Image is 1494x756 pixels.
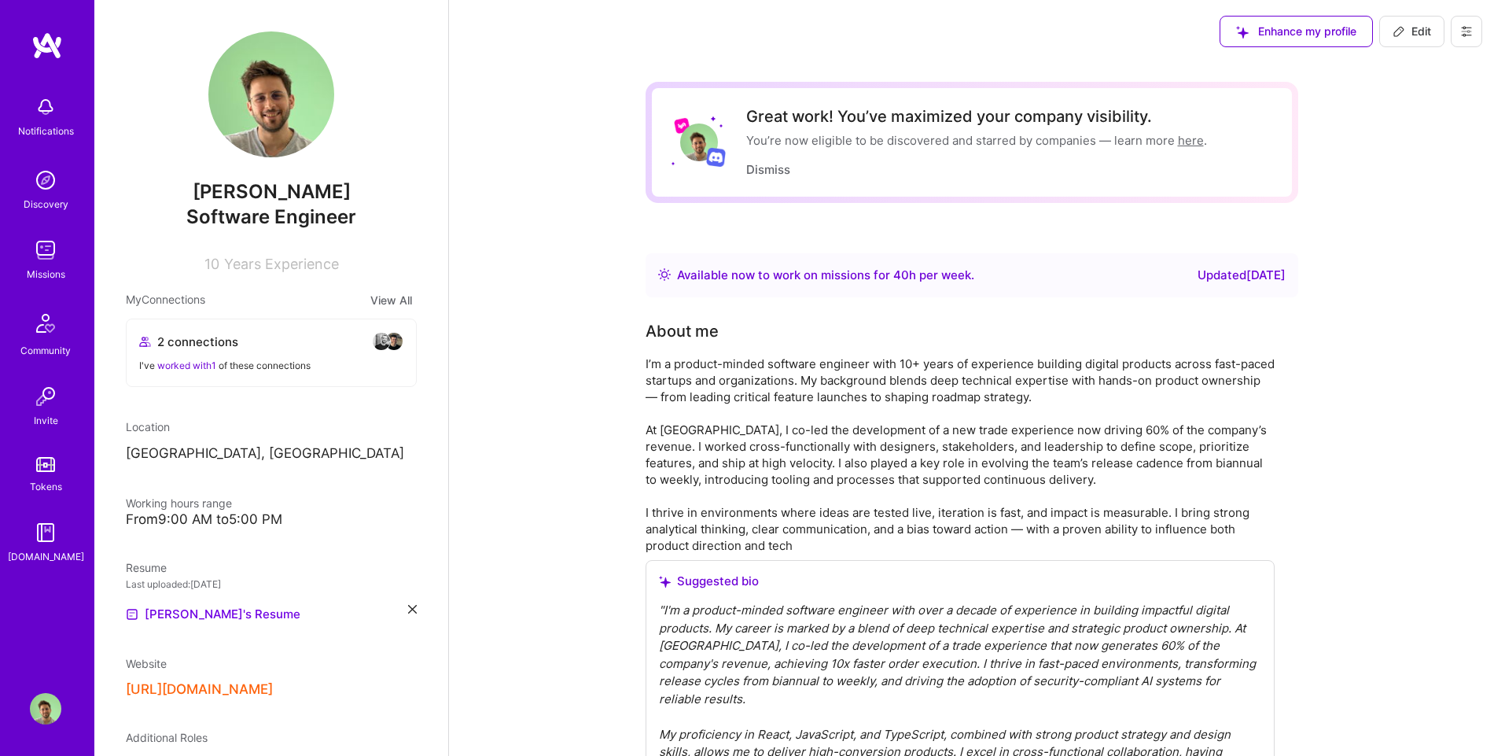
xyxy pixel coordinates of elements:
[126,419,417,435] div: Location
[8,548,84,565] div: [DOMAIN_NAME]
[126,576,417,592] div: Last uploaded: [DATE]
[30,478,62,495] div: Tokens
[18,123,74,139] div: Notifications
[372,332,391,351] img: avatar
[30,381,61,412] img: Invite
[746,132,1207,149] div: You’re now eligible to be discovered and starred by companies — learn more .
[1393,24,1431,39] span: Edit
[1379,16,1444,47] button: Edit
[746,161,790,178] button: Dismiss
[126,496,232,510] span: Working hours range
[674,117,690,134] img: Lyft logo
[157,360,216,371] span: worked with 1
[706,147,726,167] img: Discord logo
[126,561,167,574] span: Resume
[157,334,238,350] span: 2 connections
[30,234,61,266] img: teamwork
[20,342,71,359] div: Community
[680,124,718,161] img: User Avatar
[224,256,339,272] span: Years Experience
[659,573,1261,589] div: Suggested bio
[204,256,219,272] span: 10
[126,180,417,204] span: [PERSON_NAME]
[677,266,974,285] div: Available now to work on missions for h per week .
[126,511,417,528] div: From 9:00 AM to 5:00 PM
[126,319,417,387] button: 2 connectionsavataravatarI've worked with1 of these connections
[24,196,68,212] div: Discovery
[36,457,55,472] img: tokens
[646,356,1275,554] div: I’m a product-minded software engineer with 10+ years of experience building digital products acr...
[658,268,671,281] img: Availability
[408,605,417,614] i: icon Close
[26,693,65,725] a: User Avatar
[126,681,273,698] button: [URL][DOMAIN_NAME]
[186,205,356,228] span: Software Engineer
[746,107,1207,126] div: Great work! You’ve maximized your company visibility.
[30,164,61,196] img: discovery
[646,319,719,343] div: About me
[126,608,138,621] img: Resume
[139,336,151,348] i: icon Collaborator
[126,605,300,624] a: [PERSON_NAME]'s Resume
[1198,266,1286,285] div: Updated [DATE]
[893,267,909,282] span: 40
[34,412,58,429] div: Invite
[31,31,63,60] img: logo
[366,291,417,309] button: View All
[126,657,167,670] span: Website
[30,91,61,123] img: bell
[1178,133,1204,148] a: here
[659,576,671,588] i: icon SuggestedTeams
[27,266,65,282] div: Missions
[126,731,208,744] span: Additional Roles
[27,304,64,342] img: Community
[30,693,61,725] img: User Avatar
[30,517,61,548] img: guide book
[139,357,403,374] div: I've of these connections
[385,332,403,351] img: avatar
[126,444,417,463] p: [GEOGRAPHIC_DATA], [GEOGRAPHIC_DATA]
[208,31,334,157] img: User Avatar
[126,291,205,309] span: My Connections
